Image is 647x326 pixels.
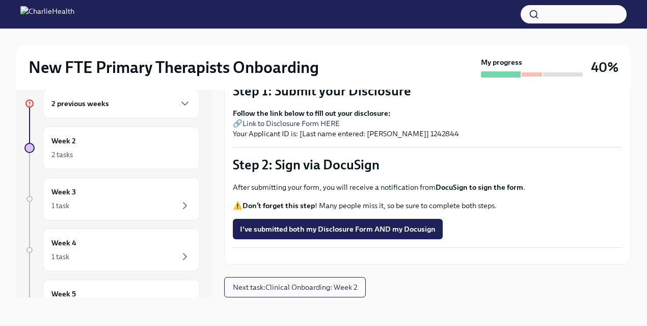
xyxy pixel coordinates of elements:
[233,109,391,118] strong: Follow the link below to fill out your disclosure:
[20,6,74,22] img: CharlieHealth
[233,82,622,100] p: Step 1: Submit your Disclosure
[240,224,436,234] span: I've submitted both my Disclosure Form AND my Docusign
[233,156,622,174] p: Step 2: Sign via DocuSign
[24,127,200,169] a: Week 22 tasks
[51,252,69,262] div: 1 task
[51,98,109,109] h6: 2 previous weeks
[233,108,622,139] p: 🔗 Your Applicant ID is: [Last name entered: [PERSON_NAME]] 1242844
[233,200,622,211] p: ⚠️ ! Many people miss it, so be sure to complete both steps.
[224,277,366,297] button: Next task:Clinical Onboarding: Week 2
[29,57,319,78] h2: New FTE Primary Therapists Onboarding
[436,183,523,192] strong: DocuSign to sign the form
[51,237,76,248] h6: Week 4
[233,182,622,192] p: After submitting your form, you will receive a notification from .
[233,219,443,239] button: I've submitted both my Disclosure Form AND my Docusign
[51,288,76,299] h6: Week 5
[233,282,357,292] span: Next task : Clinical Onboarding: Week 2
[51,149,73,160] div: 2 tasks
[481,57,522,67] strong: My progress
[51,186,76,197] h6: Week 3
[591,58,618,77] h3: 40%
[242,119,340,128] a: Link to Disclosure Form HERE
[24,178,200,220] a: Week 31 task
[242,201,315,210] strong: Don’t forget this step
[43,89,200,118] div: 2 previous weeks
[51,135,76,146] h6: Week 2
[24,229,200,271] a: Week 41 task
[24,280,200,322] a: Week 5
[51,200,69,211] div: 1 task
